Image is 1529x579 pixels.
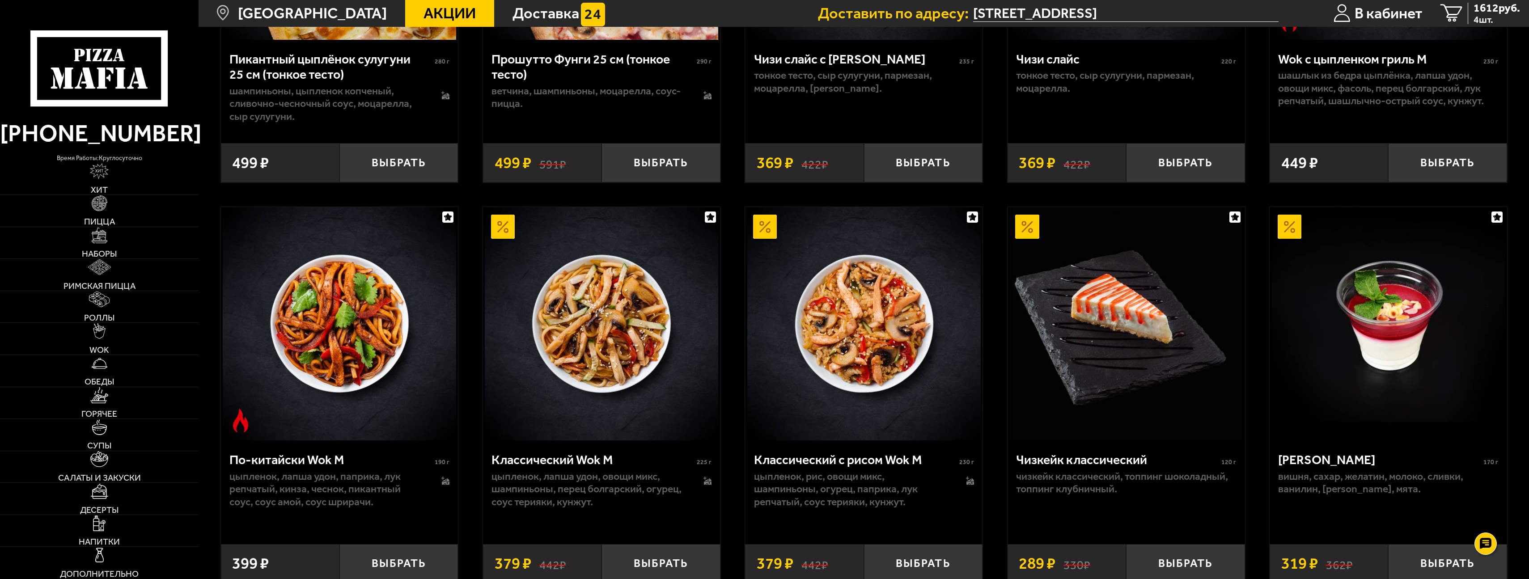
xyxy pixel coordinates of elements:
[1278,51,1481,67] div: Wok с цыпленком гриль M
[491,215,515,238] img: Акционный
[1221,458,1236,466] span: 120 г
[1016,69,1236,94] p: тонкое тесто, сыр сулугуни, пармезан, моцарелла.
[1126,143,1245,182] button: Выбрать
[1063,155,1090,171] s: 422 ₽
[229,470,425,508] p: цыпленок, лапша удон, паприка, лук репчатый, кинза, чеснок, пикантный соус, соус Амой, соус шрирачи.
[491,51,695,82] div: Прошутто Фунги 25 см (тонкое тесто)
[483,207,720,440] a: АкционныйКлассический Wok M
[801,555,828,571] s: 442 ₽
[1281,554,1318,573] span: 319 ₽
[754,470,950,508] p: цыпленок, рис, овощи микс, шампиньоны, огурец, паприка, лук репчатый, соус терияки, кунжут.
[512,6,579,21] span: Доставка
[238,6,387,21] span: [GEOGRAPHIC_DATA]
[754,51,957,67] div: Чизи слайс с [PERSON_NAME]
[753,215,777,238] img: Акционный
[601,143,720,182] button: Выбрать
[1355,6,1423,21] span: В кабинет
[82,249,117,258] span: Наборы
[973,5,1279,22] span: Дальневосточный проспект, 74
[60,570,139,578] span: Дополнительно
[581,3,605,26] img: 15daf4d41897b9f0e9f617042186c801.svg
[232,153,269,172] span: 499 ₽
[229,409,252,432] img: Острое блюдо
[973,5,1279,22] input: Ваш адрес доставки
[1474,3,1520,14] span: 1612 руб.
[1221,58,1236,65] span: 220 г
[81,410,117,418] span: Горячее
[801,155,828,171] s: 422 ₽
[85,377,114,386] span: Обеды
[757,554,793,573] span: 379 ₽
[1281,153,1318,172] span: 449 ₽
[1483,58,1498,65] span: 230 г
[1278,215,1301,238] img: Акционный
[1270,207,1507,440] a: АкционныйПанна Котта
[1474,15,1520,24] span: 4 шт.
[864,143,983,182] button: Выбрать
[754,452,957,467] div: Классический с рисом Wok M
[435,458,449,466] span: 190 г
[1272,207,1505,440] img: Панна Котта
[1016,452,1219,467] div: Чизкейк классический
[495,153,531,172] span: 499 ₽
[754,69,974,94] p: тонкое тесто, сыр сулугуни, пармезан, моцарелла, [PERSON_NAME].
[818,6,973,21] span: Доставить по адресу:
[1019,153,1055,172] span: 369 ₽
[79,537,120,546] span: Напитки
[959,458,974,466] span: 230 г
[1015,215,1039,238] img: Акционный
[232,554,269,573] span: 399 ₽
[539,555,566,571] s: 442 ₽
[1019,554,1055,573] span: 289 ₽
[697,458,712,466] span: 225 г
[64,282,136,290] span: Римская пицца
[747,207,981,440] img: Классический с рисом Wok M
[58,473,141,482] span: Салаты и закуски
[757,153,793,172] span: 369 ₽
[1278,470,1498,495] p: вишня, сахар, желатин, молоко, сливки, Ванилин, [PERSON_NAME], Мята.
[1009,207,1243,440] img: Чизкейк классический
[1326,555,1353,571] s: 362 ₽
[435,58,449,65] span: 280 г
[91,186,108,194] span: Хит
[223,207,456,440] img: По-китайски Wok M
[1483,458,1498,466] span: 170 г
[424,6,476,21] span: Акции
[491,452,695,467] div: Классический Wok M
[697,58,712,65] span: 290 г
[495,554,531,573] span: 379 ₽
[1016,51,1219,67] div: Чизи слайс
[1016,470,1236,495] p: Чизкейк классический, топпинг шоколадный, топпинг клубничный.
[1278,452,1481,467] div: [PERSON_NAME]
[1008,207,1245,440] a: АкционныйЧизкейк классический
[229,51,432,82] div: Пикантный цыплёнок сулугуни 25 см (тонкое тесто)
[221,207,458,440] a: Острое блюдоПо-китайски Wok M
[491,470,687,508] p: цыпленок, лапша удон, овощи микс, шампиньоны, перец болгарский, огурец, соус терияки, кунжут.
[80,506,119,514] span: Десерты
[84,313,115,322] span: Роллы
[959,58,974,65] span: 235 г
[84,217,115,226] span: Пицца
[89,346,109,354] span: WOK
[87,441,112,450] span: Супы
[539,155,566,171] s: 591 ₽
[1388,143,1507,182] button: Выбрать
[485,207,718,440] img: Классический Wok M
[229,85,425,123] p: шампиньоны, цыпленок копченый, сливочно-чесночный соус, моцарелла, сыр сулугуни.
[229,452,432,467] div: По-китайски Wok M
[339,143,458,182] button: Выбрать
[1063,555,1090,571] s: 330 ₽
[1278,69,1498,107] p: шашлык из бедра цыплёнка, лапша удон, овощи микс, фасоль, перец болгарский, лук репчатый, шашлычн...
[491,85,687,110] p: ветчина, шампиньоны, моцарелла, соус-пицца.
[745,207,983,440] a: АкционныйКлассический с рисом Wok M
